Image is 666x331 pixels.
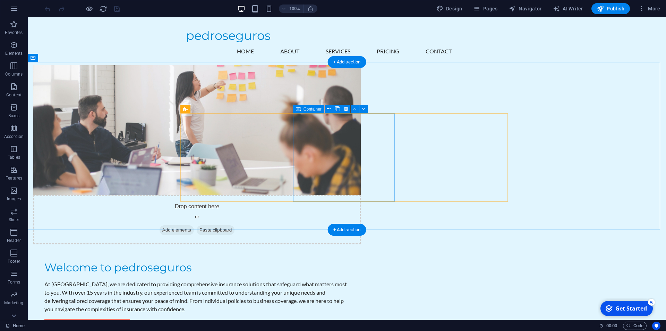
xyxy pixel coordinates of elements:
[599,322,617,330] h6: Session time
[2,3,54,18] div: Get Started 5 items remaining, 0% complete
[8,279,20,285] p: Forms
[99,5,107,13] button: reload
[6,175,22,181] p: Features
[4,134,24,139] p: Accordion
[597,5,624,12] span: Publish
[289,5,300,13] h6: 100%
[553,5,583,12] span: AI Writer
[436,5,462,12] span: Design
[328,56,366,68] div: + Add section
[328,224,366,236] div: + Add section
[6,322,25,330] a: Click to cancel selection. Double-click to open Pages
[8,155,20,160] p: Tables
[5,71,23,77] p: Columns
[638,5,660,12] span: More
[626,322,643,330] span: Code
[509,5,542,12] span: Navigator
[635,3,663,14] button: More
[6,92,22,98] p: Content
[591,3,630,14] button: Publish
[473,5,497,12] span: Pages
[5,30,23,35] p: Favorites
[7,238,21,243] p: Header
[470,3,500,14] button: Pages
[623,322,647,330] button: Code
[7,196,21,202] p: Images
[99,5,107,13] i: Reload page
[6,178,333,227] div: Drop content here
[652,322,660,330] button: Usercentrics
[4,300,23,306] p: Marketing
[85,5,93,13] button: Click here to leave preview mode and continue editing
[132,208,166,218] span: Add elements
[550,3,586,14] button: AI Writer
[506,3,545,14] button: Navigator
[307,6,314,12] i: On resize automatically adjust zoom level to fit chosen device.
[8,113,20,119] p: Boxes
[606,322,617,330] span: 00 00
[304,107,322,111] span: Container
[611,323,612,328] span: :
[279,5,304,13] button: 100%
[50,1,57,8] div: 5
[9,217,19,223] p: Slider
[434,3,465,14] div: Design (Ctrl+Alt+Y)
[5,51,23,56] p: Elements
[434,3,465,14] button: Design
[17,7,49,14] div: Get Started
[8,259,20,264] p: Footer
[169,208,207,218] span: Paste clipboard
